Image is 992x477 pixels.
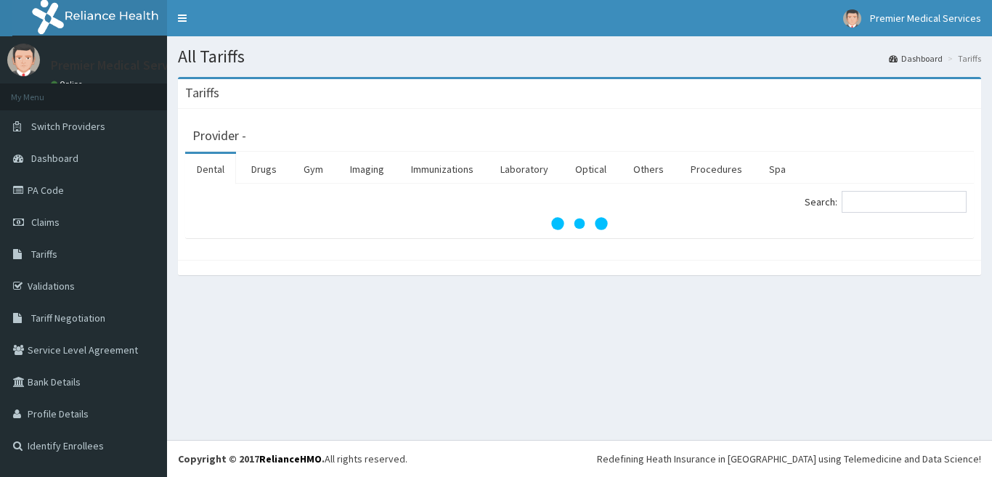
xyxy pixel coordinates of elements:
[31,311,105,325] span: Tariff Negotiation
[185,86,219,99] h3: Tariffs
[489,154,560,184] a: Laboratory
[338,154,396,184] a: Imaging
[31,248,57,261] span: Tariffs
[292,154,335,184] a: Gym
[31,120,105,133] span: Switch Providers
[944,52,981,65] li: Tariffs
[622,154,675,184] a: Others
[843,9,861,28] img: User Image
[757,154,797,184] a: Spa
[842,191,967,213] input: Search:
[870,12,981,25] span: Premier Medical Services
[805,191,967,213] label: Search:
[185,154,236,184] a: Dental
[31,216,60,229] span: Claims
[167,440,992,477] footer: All rights reserved.
[51,59,191,72] p: Premier Medical Services
[550,195,609,253] svg: audio-loading
[679,154,754,184] a: Procedures
[7,44,40,76] img: User Image
[31,152,78,165] span: Dashboard
[564,154,618,184] a: Optical
[597,452,981,466] div: Redefining Heath Insurance in [GEOGRAPHIC_DATA] using Telemedicine and Data Science!
[178,47,981,66] h1: All Tariffs
[889,52,943,65] a: Dashboard
[399,154,485,184] a: Immunizations
[192,129,246,142] h3: Provider -
[259,452,322,465] a: RelianceHMO
[51,79,86,89] a: Online
[178,452,325,465] strong: Copyright © 2017 .
[240,154,288,184] a: Drugs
